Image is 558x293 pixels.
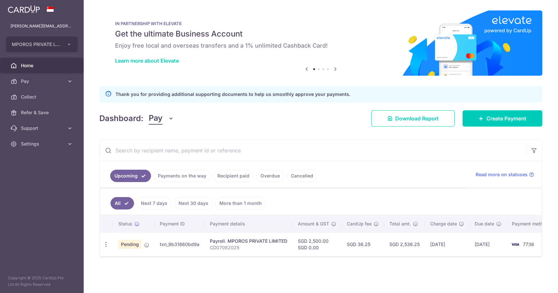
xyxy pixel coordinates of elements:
a: Next 7 days [137,197,172,209]
span: Support [21,125,64,131]
a: All [110,197,134,209]
td: txn_9b31860bd9a [155,232,205,256]
h4: Dashboard: [99,113,144,124]
a: More than 1 month [215,197,266,209]
h6: Enjoy free local and overseas transfers and a 1% unlimited Cashback Card! [115,42,527,50]
td: SGD 2,500.00 SGD 0.00 [293,232,342,256]
span: CardUp fee [347,221,372,227]
a: Learn more about Elevate [115,57,179,64]
td: [DATE] [469,232,507,256]
span: Total amt. [389,221,411,227]
p: Thank you for providing additional supporting documents to help us smoothly approve your payments. [115,90,350,98]
span: Amount & GST [298,221,329,227]
span: Charge date [430,221,457,227]
button: Pay [149,112,174,125]
a: Read more on statuses [476,171,534,178]
input: Search by recipient name, payment id or reference [100,140,526,161]
p: [PERSON_NAME][EMAIL_ADDRESS][DOMAIN_NAME] [10,23,73,29]
a: Payments on the way [154,170,211,182]
span: Refer & Save [21,109,64,116]
span: Create Payment [486,115,526,122]
img: Renovation banner [99,10,542,76]
a: Recipient paid [213,170,254,182]
th: Payment details [205,215,293,232]
a: Overdue [256,170,284,182]
p: IN PARTNERSHIP WITH ELEVATE [115,21,527,26]
a: Upcoming [110,170,151,182]
td: [DATE] [425,232,469,256]
span: Settings [21,141,64,147]
span: Pay [149,112,162,125]
p: CD07082025 [210,244,287,251]
td: SGD 36.25 [342,232,384,256]
a: Next 30 days [174,197,212,209]
span: Collect [21,94,64,100]
span: Download Report [395,115,439,122]
a: Create Payment [463,110,542,127]
img: Bank Card [509,240,522,248]
span: Due date [475,221,494,227]
span: Home [21,62,64,69]
span: MPOROS PRIVATE LIMITED [12,41,60,48]
a: Download Report [371,110,455,127]
span: Status [118,221,132,227]
div: Payroll. MPOROS PRIVATE LIMITED [210,238,287,244]
a: Cancelled [287,170,317,182]
span: Pay [21,78,64,85]
th: Payment ID [155,215,205,232]
td: SGD 2,536.25 [384,232,425,256]
th: Payment method [507,215,556,232]
span: 7736 [523,241,534,247]
img: CardUp [8,5,40,13]
h5: Get the ultimate Business Account [115,29,527,39]
button: MPOROS PRIVATE LIMITED [6,37,78,52]
span: Pending [118,240,142,249]
span: Read more on statuses [476,171,528,178]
